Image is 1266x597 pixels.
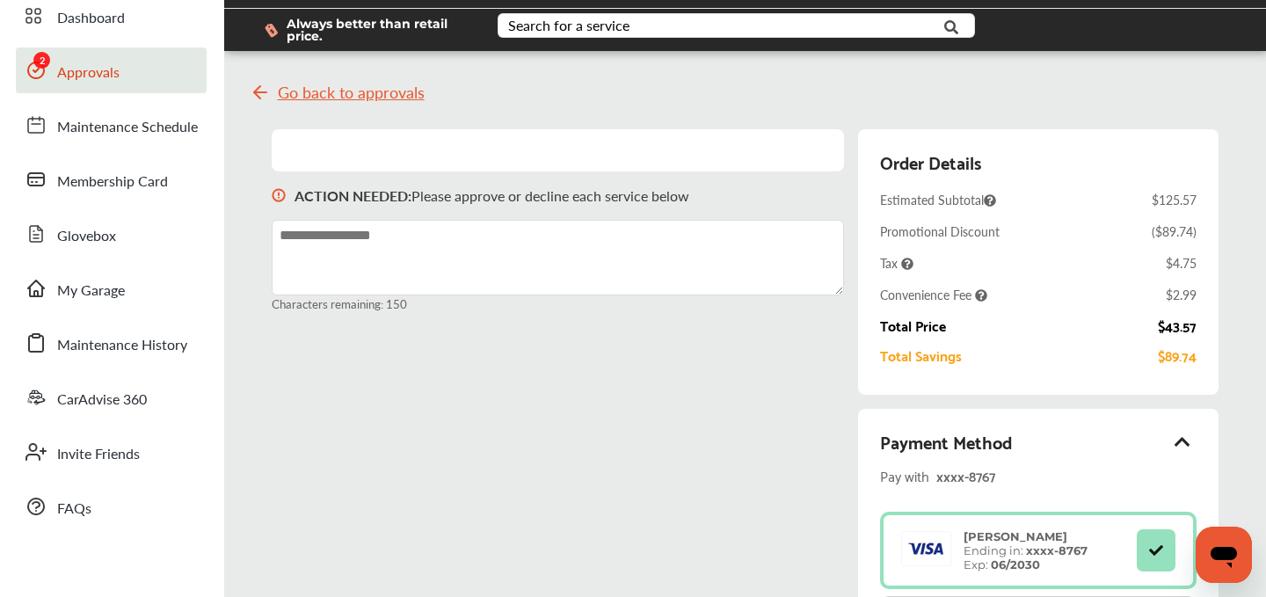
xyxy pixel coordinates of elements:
[57,389,147,411] span: CarAdvise 360
[1166,286,1197,303] div: $2.99
[278,84,425,101] span: Go back to approvals
[250,82,271,103] img: svg+xml;base64,PHN2ZyB4bWxucz0iaHR0cDovL3d3dy53My5vcmcvMjAwMC9zdmciIHdpZHRoPSIyNCIgaGVpZ2h0PSIyNC...
[936,463,1156,487] div: xxxx- 8767
[57,171,168,193] span: Membership Card
[1158,347,1197,363] div: $89.74
[880,147,981,177] div: Order Details
[1166,254,1197,272] div: $4.75
[880,191,996,208] span: Estimated Subtotal
[16,47,207,93] a: Approvals
[1158,317,1197,333] div: $43.57
[880,286,987,303] span: Convenience Fee
[57,62,120,84] span: Approvals
[295,186,411,206] b: ACTION NEEDED :
[880,254,913,272] span: Tax
[57,7,125,30] span: Dashboard
[57,334,187,357] span: Maintenance History
[57,225,116,248] span: Glovebox
[272,295,844,312] small: Characters remaining: 150
[16,320,207,366] a: Maintenance History
[1152,191,1197,208] div: $125.57
[880,222,1000,240] div: Promotional Discount
[16,157,207,202] a: Membership Card
[16,266,207,311] a: My Garage
[991,557,1040,572] strong: 06/2030
[955,529,1096,572] div: Ending in: Exp:
[880,463,929,487] span: Pay with
[272,171,286,220] img: svg+xml;base64,PHN2ZyB3aWR0aD0iMTYiIGhlaWdodD0iMTciIHZpZXdCb3g9IjAgMCAxNiAxNyIgZmlsbD0ibm9uZSIgeG...
[16,429,207,475] a: Invite Friends
[1196,527,1252,583] iframe: Button to launch messaging window
[265,23,278,38] img: dollor_label_vector.a70140d1.svg
[16,102,207,148] a: Maintenance Schedule
[16,484,207,529] a: FAQs
[964,529,1067,543] strong: [PERSON_NAME]
[57,498,91,521] span: FAQs
[287,18,469,42] span: Always better than retail price.
[880,347,962,363] div: Total Savings
[1026,543,1088,557] strong: xxxx- 8767
[57,116,198,139] span: Maintenance Schedule
[16,375,207,420] a: CarAdvise 360
[57,280,125,302] span: My Garage
[295,186,689,206] p: Please approve or decline each service below
[880,317,946,333] div: Total Price
[1152,222,1197,240] div: ( $89.74 )
[880,426,1197,456] div: Payment Method
[16,211,207,257] a: Glovebox
[508,18,629,33] div: Search for a service
[57,443,140,466] span: Invite Friends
